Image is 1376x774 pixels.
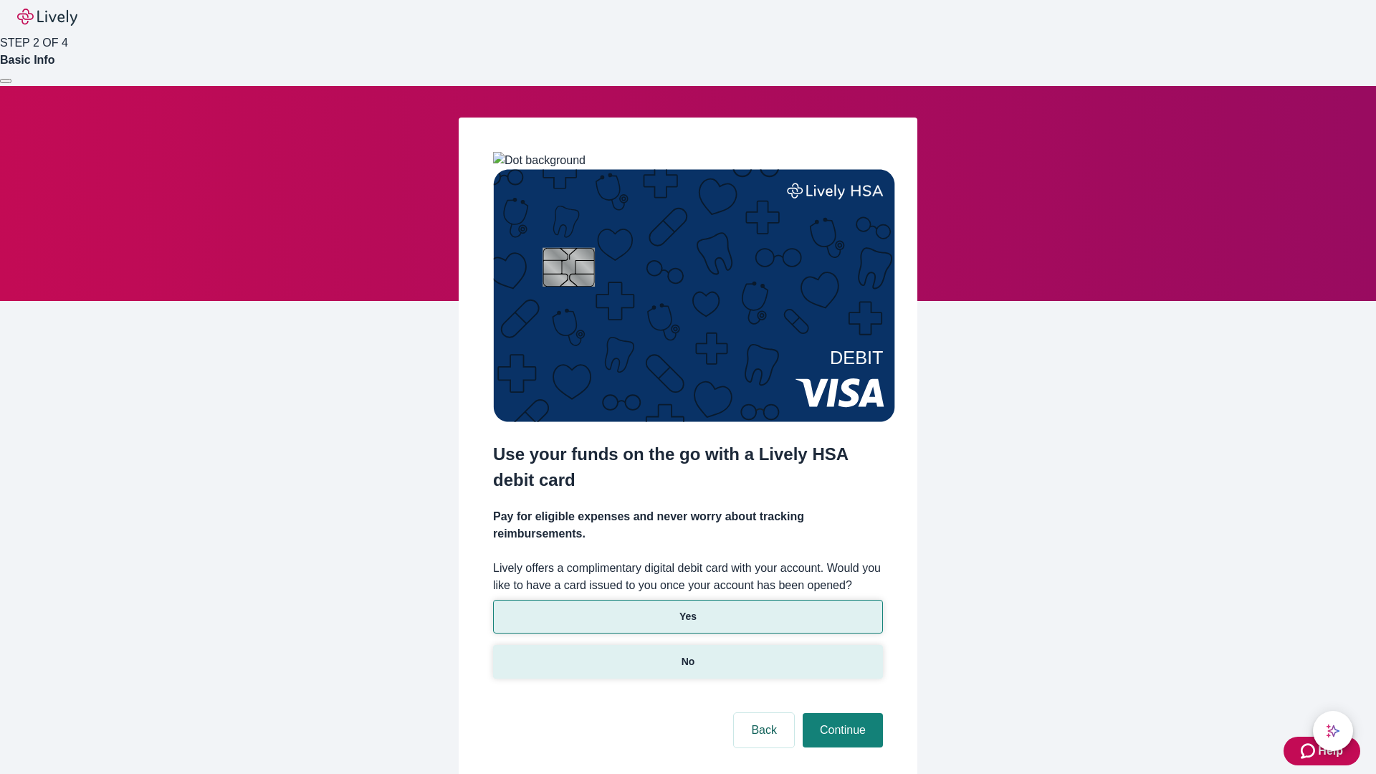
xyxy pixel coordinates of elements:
[493,645,883,679] button: No
[803,713,883,747] button: Continue
[1326,724,1340,738] svg: Lively AI Assistant
[1318,742,1343,760] span: Help
[493,152,586,169] img: Dot background
[493,560,883,594] label: Lively offers a complimentary digital debit card with your account. Would you like to have a card...
[1284,737,1360,765] button: Zendesk support iconHelp
[493,508,883,543] h4: Pay for eligible expenses and never worry about tracking reimbursements.
[493,600,883,634] button: Yes
[17,9,77,26] img: Lively
[493,441,883,493] h2: Use your funds on the go with a Lively HSA debit card
[679,609,697,624] p: Yes
[734,713,794,747] button: Back
[682,654,695,669] p: No
[1301,742,1318,760] svg: Zendesk support icon
[1313,711,1353,751] button: chat
[493,169,895,422] img: Debit card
